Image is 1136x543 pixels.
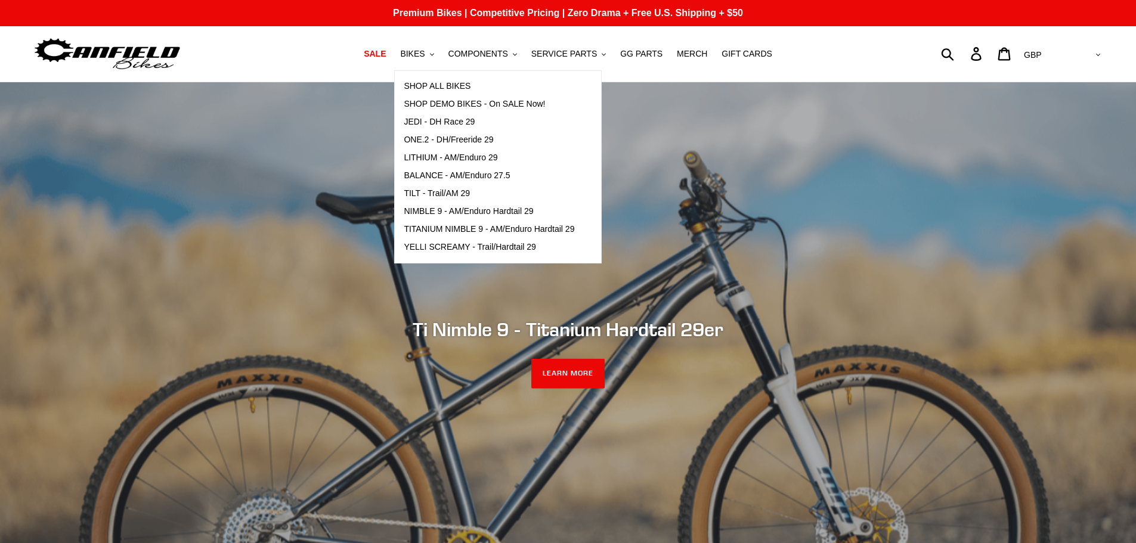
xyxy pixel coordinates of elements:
[395,113,583,131] a: JEDI - DH Race 29
[677,49,707,59] span: MERCH
[442,46,523,62] button: COMPONENTS
[404,99,545,109] span: SHOP DEMO BIKES - On SALE Now!
[614,46,668,62] a: GG PARTS
[671,46,713,62] a: MERCH
[531,359,605,389] a: LEARN MORE
[404,135,493,145] span: ONE.2 - DH/Freeride 29
[395,77,583,95] a: SHOP ALL BIKES
[722,49,772,59] span: GIFT CARDS
[358,46,392,62] a: SALE
[394,46,439,62] button: BIKES
[395,238,583,256] a: YELLI SCREAMY - Trail/Hardtail 29
[404,117,475,127] span: JEDI - DH Race 29
[404,153,497,163] span: LITHIUM - AM/Enduro 29
[404,206,533,216] span: NIMBLE 9 - AM/Enduro Hardtail 29
[404,170,510,181] span: BALANCE - AM/Enduro 27.5
[404,242,536,252] span: YELLI SCREAMY - Trail/Hardtail 29
[33,35,182,73] img: Canfield Bikes
[395,131,583,149] a: ONE.2 - DH/Freeride 29
[395,95,583,113] a: SHOP DEMO BIKES - On SALE Now!
[716,46,778,62] a: GIFT CARDS
[448,49,508,59] span: COMPONENTS
[525,46,612,62] button: SERVICE PARTS
[243,318,893,341] h2: Ti Nimble 9 - Titanium Hardtail 29er
[395,167,583,185] a: BALANCE - AM/Enduro 27.5
[395,203,583,221] a: NIMBLE 9 - AM/Enduro Hardtail 29
[404,188,470,198] span: TILT - Trail/AM 29
[620,49,663,59] span: GG PARTS
[948,41,978,67] input: Search
[531,49,597,59] span: SERVICE PARTS
[395,185,583,203] a: TILT - Trail/AM 29
[404,81,471,91] span: SHOP ALL BIKES
[395,221,583,238] a: TITANIUM NIMBLE 9 - AM/Enduro Hardtail 29
[400,49,425,59] span: BIKES
[364,49,386,59] span: SALE
[404,224,574,234] span: TITANIUM NIMBLE 9 - AM/Enduro Hardtail 29
[395,149,583,167] a: LITHIUM - AM/Enduro 29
